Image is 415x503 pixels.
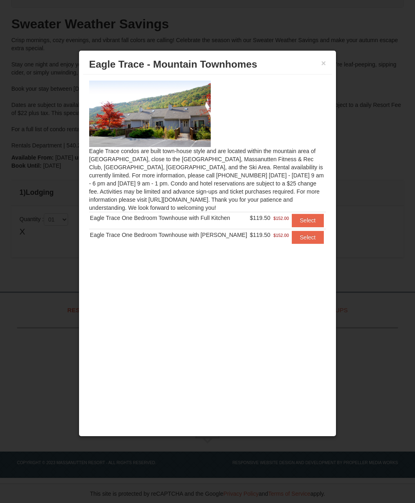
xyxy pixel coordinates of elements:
[83,75,332,260] div: Eagle Trace condos are built town-house style and are located within the mountain area of [GEOGRA...
[90,214,248,222] div: Eagle Trace One Bedroom Townhouse with Full Kitchen
[89,59,257,70] span: Eagle Trace - Mountain Townhomes
[250,232,270,238] span: $119.50
[321,59,326,67] button: ×
[292,231,324,244] button: Select
[274,214,289,222] span: $152.00
[292,214,324,227] button: Select
[90,231,248,239] div: Eagle Trace One Bedroom Townhouse with [PERSON_NAME]
[89,81,211,147] img: 19218983-1-9b289e55.jpg
[250,215,270,221] span: $119.50
[274,231,289,239] span: $152.00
